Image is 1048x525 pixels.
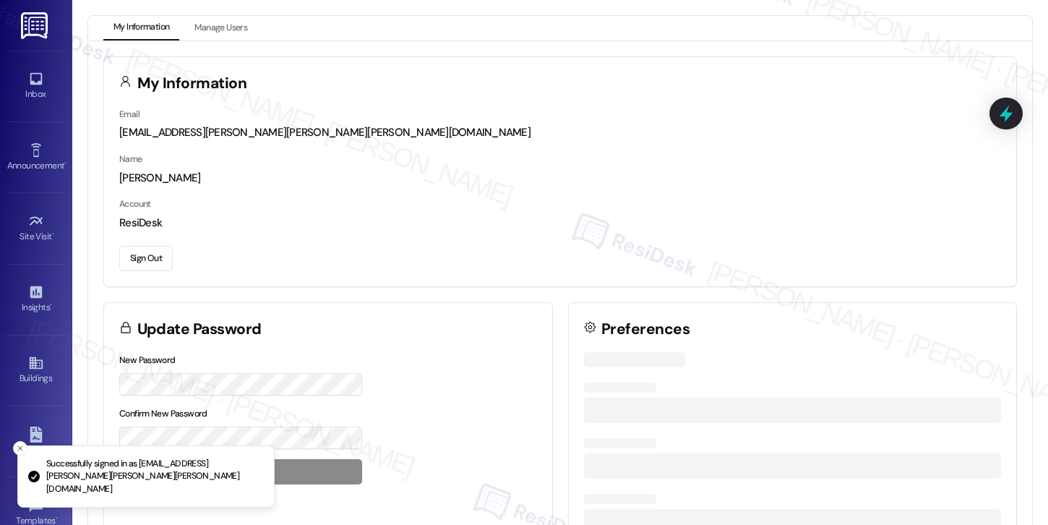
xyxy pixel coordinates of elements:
[137,322,262,337] h3: Update Password
[119,125,1001,140] div: [EMAIL_ADDRESS][PERSON_NAME][PERSON_NAME][PERSON_NAME][DOMAIN_NAME]
[119,246,173,271] button: Sign Out
[103,16,179,40] button: My Information
[119,354,176,366] label: New Password
[184,16,257,40] button: Manage Users
[119,198,151,210] label: Account
[50,300,52,310] span: •
[7,351,65,390] a: Buildings
[119,215,1001,231] div: ResiDesk
[7,422,65,461] a: Leads
[119,171,1001,186] div: [PERSON_NAME]
[7,280,65,319] a: Insights •
[119,408,207,419] label: Confirm New Password
[21,12,51,39] img: ResiDesk Logo
[46,458,262,496] p: Successfully signed in as [EMAIL_ADDRESS][PERSON_NAME][PERSON_NAME][PERSON_NAME][DOMAIN_NAME]
[601,322,690,337] h3: Preferences
[7,209,65,248] a: Site Visit •
[52,229,54,239] span: •
[7,67,65,106] a: Inbox
[56,513,58,524] span: •
[64,158,66,168] span: •
[13,441,27,456] button: Close toast
[119,108,139,120] label: Email
[119,153,142,165] label: Name
[137,76,247,91] h3: My Information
